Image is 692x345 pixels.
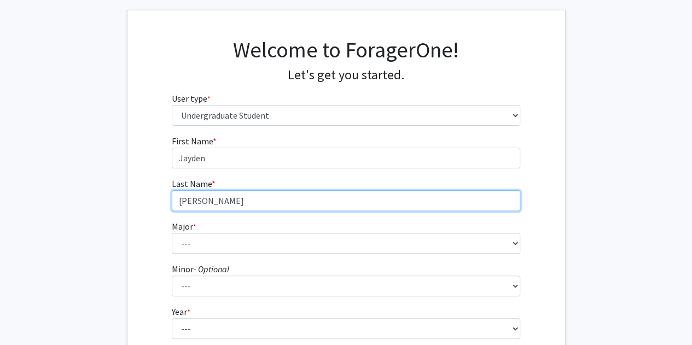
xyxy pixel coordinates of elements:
[172,37,520,63] h1: Welcome to ForagerOne!
[172,92,211,105] label: User type
[172,262,229,276] label: Minor
[8,296,46,337] iframe: Chat
[194,264,229,274] i: - Optional
[172,136,213,147] span: First Name
[172,178,212,189] span: Last Name
[172,67,520,83] h4: Let's get you started.
[172,305,190,318] label: Year
[172,220,196,233] label: Major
